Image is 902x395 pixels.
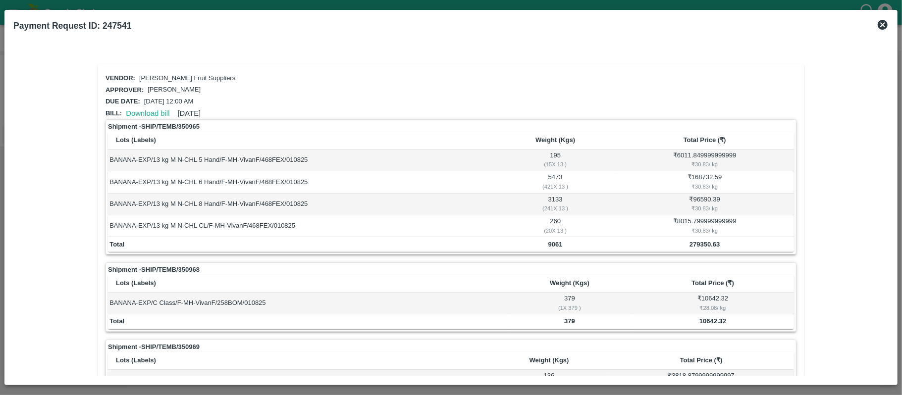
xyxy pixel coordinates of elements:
[497,226,614,235] div: ( 20 X 13 )
[108,122,200,132] strong: Shipment - SHIP/TEMB/350965
[109,241,124,248] b: Total
[106,86,144,94] span: Approver:
[116,356,156,364] b: Lots (Labels)
[495,215,616,237] td: 260
[108,293,508,314] td: BANANA-EXP/C Class/F-MH-VivanF/258BOM/010825
[108,370,490,392] td: BANANA-EXP/PHR Kg/F-MH-VivanF/258BOM/010825
[497,204,614,213] div: ( 241 X 13 )
[616,149,794,171] td: ₹ 6011.849999999999
[116,136,156,144] b: Lots (Labels)
[108,342,200,352] strong: Shipment - SHIP/TEMB/350969
[495,194,616,215] td: 3133
[490,370,608,392] td: 136
[495,171,616,193] td: 5473
[508,293,632,314] td: 379
[548,241,563,248] b: 9061
[690,241,720,248] b: 279350.63
[530,356,569,364] b: Weight (Kgs)
[495,149,616,171] td: 195
[108,215,495,237] td: BANANA-EXP/13 kg M N-CHL CL/F-MH-VivanF/468FEX/010825
[509,303,630,312] div: ( 1 X 379 )
[148,85,201,95] p: [PERSON_NAME]
[699,317,726,325] b: 10642.32
[126,109,169,117] a: Download bill
[109,317,124,325] b: Total
[617,204,793,213] div: ₹ 30.83 / kg
[108,194,495,215] td: BANANA-EXP/13 kg M N-CHL 8 Hand/F-MH-VivanF/468FEX/010825
[497,160,614,169] div: ( 15 X 13 )
[497,182,614,191] div: ( 421 X 13 )
[616,194,794,215] td: ₹ 96590.39
[108,149,495,171] td: BANANA-EXP/13 kg M N-CHL 5 Hand/F-MH-VivanF/468FEX/010825
[691,279,734,287] b: Total Price (₹)
[139,74,235,83] p: [PERSON_NAME] Fruit Suppliers
[116,279,156,287] b: Lots (Labels)
[108,171,495,193] td: BANANA-EXP/13 kg M N-CHL 6 Hand/F-MH-VivanF/468FEX/010825
[564,317,575,325] b: 379
[106,109,122,117] span: Bill:
[106,98,140,105] span: Due date:
[680,356,723,364] b: Total Price (₹)
[178,109,201,117] span: [DATE]
[535,136,575,144] b: Weight (Kgs)
[633,303,792,312] div: ₹ 28.08 / kg
[108,265,200,275] strong: Shipment - SHIP/TEMB/350968
[616,171,794,193] td: ₹ 168732.59
[106,74,135,82] span: Vendor:
[550,279,589,287] b: Weight (Kgs)
[684,136,726,144] b: Total Price (₹)
[616,215,794,237] td: ₹ 8015.799999999999
[608,370,794,392] td: ₹ 3818.8799999999997
[632,293,794,314] td: ₹ 10642.32
[617,226,793,235] div: ₹ 30.83 / kg
[617,160,793,169] div: ₹ 30.83 / kg
[617,182,793,191] div: ₹ 30.83 / kg
[13,21,131,31] b: Payment Request ID: 247541
[144,97,193,106] p: [DATE] 12:00 AM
